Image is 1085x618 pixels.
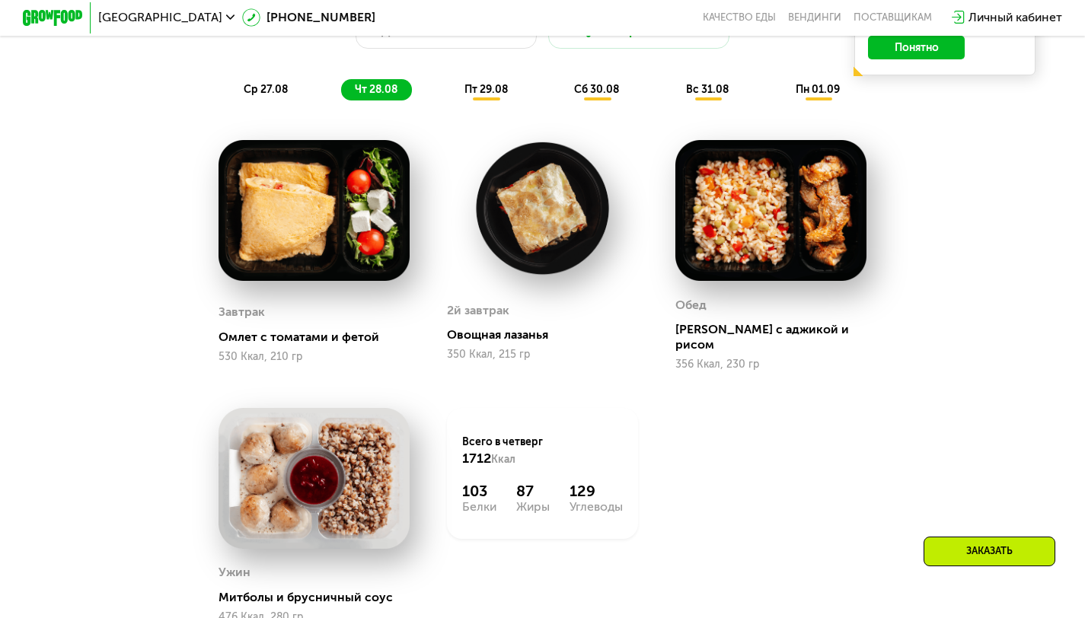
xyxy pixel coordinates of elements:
div: [PERSON_NAME] с аджикой и рисом [675,322,879,352]
div: Овощная лазанья [447,327,650,342]
div: Белки [462,501,496,513]
a: Качество еды [703,11,776,24]
span: чт 28.08 [355,83,397,96]
div: 530 Ккал, 210 гр [219,351,410,363]
div: 87 [516,483,550,501]
div: 2й завтрак [447,299,509,322]
div: 356 Ккал, 230 гр [675,358,866,371]
a: Вендинги [788,11,841,24]
span: вс 31.08 [686,83,729,96]
div: Заказать [924,537,1055,566]
span: ср 27.08 [244,83,288,96]
div: Омлет с томатами и фетой [219,330,422,345]
span: 1712 [462,450,491,467]
div: 350 Ккал, 215 гр [447,349,638,361]
div: Жиры [516,501,550,513]
div: Завтрак [219,301,265,323]
span: Ккал [491,453,515,466]
span: [GEOGRAPHIC_DATA] [98,11,222,24]
div: Личный кабинет [969,8,1062,27]
button: Понятно [868,36,965,60]
div: Обед [675,294,707,317]
div: Всего в четверг [462,435,623,468]
div: 129 [570,483,623,501]
div: Углеводы [570,501,623,513]
div: Митболы и брусничный соус [219,590,422,605]
div: 103 [462,483,496,501]
span: пт 29.08 [464,83,508,96]
a: [PHONE_NUMBER] [242,8,375,27]
span: пн 01.09 [796,83,840,96]
div: поставщикам [854,11,932,24]
span: сб 30.08 [574,83,619,96]
div: Ужин [219,561,251,584]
